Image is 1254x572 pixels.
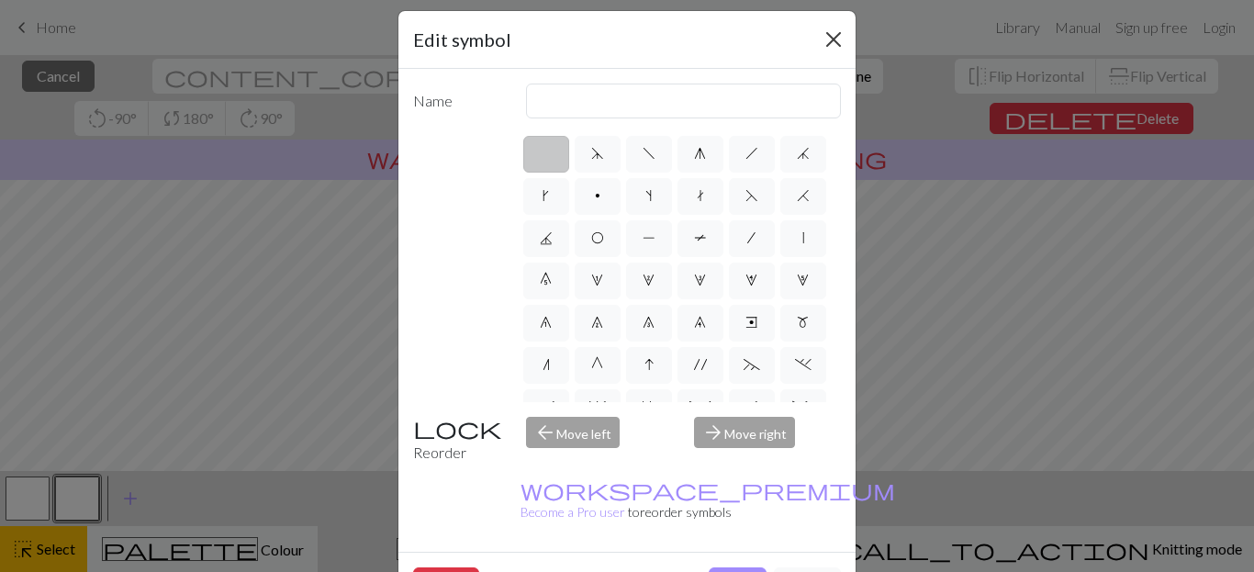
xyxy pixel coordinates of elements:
[694,315,706,330] span: 9
[591,146,604,161] span: d
[745,146,758,161] span: h
[795,357,812,372] span: .
[792,399,813,414] span: +
[697,188,704,203] span: t
[591,315,603,330] span: 7
[744,357,760,372] span: ~
[745,315,757,330] span: e
[797,273,809,287] span: 5
[521,482,895,520] a: Become a Pro user
[543,357,550,372] span: n
[694,273,706,287] span: 3
[819,25,848,54] button: Close
[645,188,652,203] span: s
[589,399,606,414] span: ,
[643,230,655,245] span: P
[741,399,762,414] span: ;
[689,399,711,414] span: :
[543,188,549,203] span: k
[694,230,707,245] span: T
[643,146,655,161] span: f
[540,230,553,245] span: J
[644,357,654,372] span: I
[521,482,895,520] small: to reorder symbols
[643,315,655,330] span: 8
[591,357,603,372] span: G
[797,315,809,330] span: m
[595,188,600,203] span: p
[413,26,511,53] h5: Edit symbol
[538,399,554,414] span: `
[802,230,804,245] span: |
[540,315,552,330] span: 6
[745,188,758,203] span: F
[402,84,515,118] label: Name
[797,188,810,203] span: H
[643,273,655,287] span: 2
[745,273,757,287] span: 4
[694,357,707,372] span: '
[591,230,604,245] span: O
[694,146,706,161] span: g
[797,146,810,161] span: j
[747,230,756,245] span: /
[402,417,515,464] div: Reorder
[591,273,603,287] span: 1
[643,399,655,414] span: "
[521,477,895,502] span: workspace_premium
[540,273,552,287] span: 0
